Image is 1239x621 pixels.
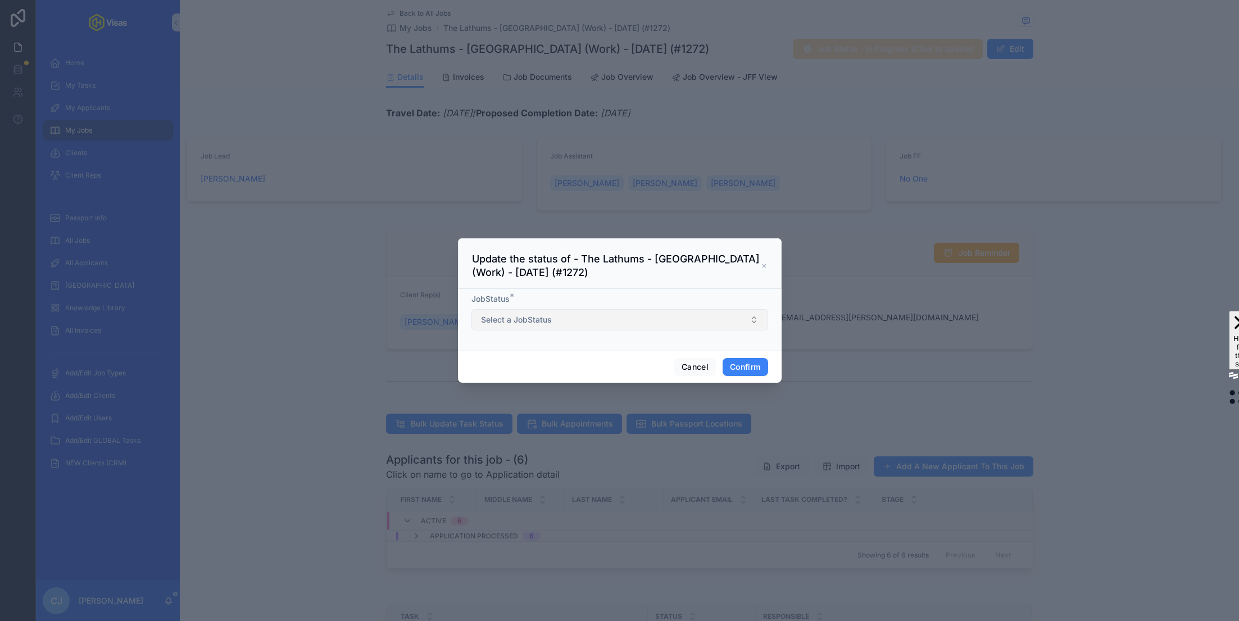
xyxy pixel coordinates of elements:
span: Select a JobStatus [481,314,552,325]
h3: Update the status of - The Lathums - [GEOGRAPHIC_DATA] (Work) - [DATE] (#1272) [472,252,761,279]
span: JobStatus [471,294,510,303]
button: Confirm [723,358,768,376]
button: Select Button [471,309,768,330]
button: Cancel [674,358,716,376]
